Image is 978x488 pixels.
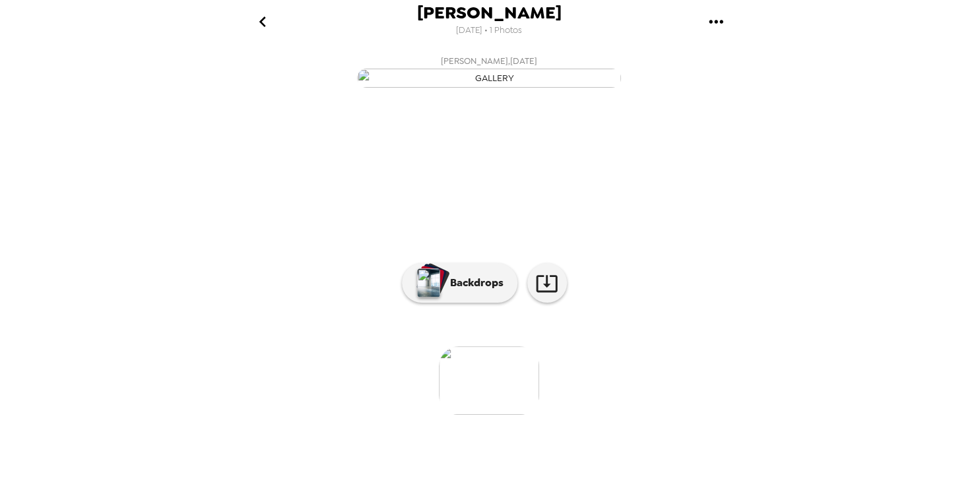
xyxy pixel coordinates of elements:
p: Backdrops [443,275,504,291]
img: gallery [439,346,539,415]
img: gallery [357,69,621,88]
span: [PERSON_NAME] [417,4,562,22]
span: [DATE] • 1 Photos [456,22,522,40]
button: [PERSON_NAME],[DATE] [225,49,753,92]
button: Backdrops [402,263,517,303]
span: [PERSON_NAME] , [DATE] [441,53,537,69]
